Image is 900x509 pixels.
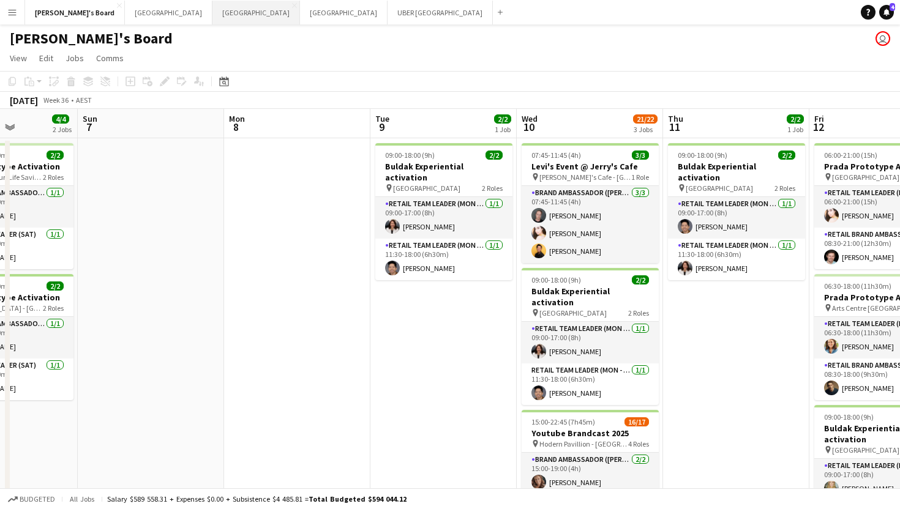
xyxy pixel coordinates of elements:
[522,113,538,124] span: Wed
[61,50,89,66] a: Jobs
[522,322,659,363] app-card-role: RETAIL Team Leader (Mon - Fri)1/109:00-17:00 (8h)[PERSON_NAME]
[229,113,245,124] span: Mon
[832,173,899,182] span: [GEOGRAPHIC_DATA]
[486,150,503,160] span: 2/2
[76,95,92,105] div: AEST
[300,1,388,24] button: [GEOGRAPHIC_DATA]
[531,275,581,284] span: 09:00-18:00 (9h)
[81,120,97,134] span: 7
[375,161,512,183] h3: Buldak Experiential activation
[522,428,659,439] h3: Youtube Brandcast 2025
[385,150,435,160] span: 09:00-18:00 (9h)
[824,412,874,422] span: 09:00-18:00 (9h)
[227,120,245,134] span: 8
[91,50,129,66] a: Comms
[539,173,631,182] span: [PERSON_NAME]'s Cafe - [GEOGRAPHIC_DATA]
[34,50,58,66] a: Edit
[632,275,649,284] span: 2/2
[10,53,27,64] span: View
[388,1,493,24] button: UBER [GEOGRAPHIC_DATA]
[628,308,649,318] span: 2 Roles
[668,197,805,239] app-card-role: RETAIL Team Leader (Mon - Fri)1/109:00-17:00 (8h)[PERSON_NAME]
[668,113,683,124] span: Thu
[309,494,407,503] span: Total Budgeted $594 044.12
[67,494,97,503] span: All jobs
[520,120,538,134] span: 10
[522,143,659,263] app-job-card: 07:45-11:45 (4h)3/3Levi's Event @ Jerry's Cafe [PERSON_NAME]'s Cafe - [GEOGRAPHIC_DATA]1 RoleBran...
[631,173,649,182] span: 1 Role
[522,363,659,405] app-card-role: RETAIL Team Leader (Mon - Fri)1/111:30-18:00 (6h30m)[PERSON_NAME]
[624,417,649,426] span: 16/17
[522,186,659,263] app-card-role: Brand Ambassador ([PERSON_NAME])3/307:45-11:45 (4h)[PERSON_NAME][PERSON_NAME][PERSON_NAME]
[787,114,804,124] span: 2/2
[522,268,659,405] app-job-card: 09:00-18:00 (9h)2/2Buldak Experiential activation [GEOGRAPHIC_DATA]2 RolesRETAIL Team Leader (Mon...
[66,53,84,64] span: Jobs
[6,492,57,506] button: Budgeted
[47,150,64,160] span: 2/2
[10,29,173,48] h1: [PERSON_NAME]'s Board
[393,184,460,193] span: [GEOGRAPHIC_DATA]
[375,113,389,124] span: Tue
[686,184,753,193] span: [GEOGRAPHIC_DATA]
[666,120,683,134] span: 11
[812,120,824,134] span: 12
[494,114,511,124] span: 2/2
[25,1,125,24] button: [PERSON_NAME]'s Board
[375,239,512,280] app-card-role: RETAIL Team Leader (Mon - Fri)1/111:30-18:00 (6h30m)[PERSON_NAME]
[482,184,503,193] span: 2 Roles
[52,114,69,124] span: 4/4
[876,31,890,46] app-user-avatar: Tennille Moore
[375,143,512,280] app-job-card: 09:00-18:00 (9h)2/2Buldak Experiential activation [GEOGRAPHIC_DATA]2 RolesRETAIL Team Leader (Mon...
[531,150,581,160] span: 07:45-11:45 (4h)
[125,1,212,24] button: [GEOGRAPHIC_DATA]
[20,495,55,503] span: Budgeted
[53,125,72,134] div: 2 Jobs
[212,1,300,24] button: [GEOGRAPHIC_DATA]
[633,114,658,124] span: 21/22
[824,281,891,291] span: 06:30-18:00 (11h30m)
[522,161,659,172] h3: Levi's Event @ Jerry's Cafe
[678,150,727,160] span: 09:00-18:00 (9h)
[774,184,795,193] span: 2 Roles
[668,239,805,280] app-card-role: RETAIL Team Leader (Mon - Fri)1/111:30-18:00 (6h30m)[PERSON_NAME]
[787,125,803,134] div: 1 Job
[778,150,795,160] span: 2/2
[814,113,824,124] span: Fri
[628,439,649,448] span: 4 Roles
[890,3,895,11] span: 4
[96,53,124,64] span: Comms
[43,173,64,182] span: 2 Roles
[879,5,894,20] a: 4
[373,120,389,134] span: 9
[668,161,805,183] h3: Buldak Experiential activation
[47,281,64,291] span: 2/2
[531,417,595,426] span: 15:00-22:45 (7h45m)
[634,125,657,134] div: 3 Jobs
[10,94,38,106] div: [DATE]
[40,95,71,105] span: Week 36
[375,197,512,239] app-card-role: RETAIL Team Leader (Mon - Fri)1/109:00-17:00 (8h)[PERSON_NAME]
[495,125,511,134] div: 1 Job
[539,439,628,448] span: Hodern Pavillion - [GEOGRAPHIC_DATA]
[632,150,649,160] span: 3/3
[539,308,607,318] span: [GEOGRAPHIC_DATA]
[43,303,64,313] span: 2 Roles
[824,150,877,160] span: 06:00-21:00 (15h)
[5,50,32,66] a: View
[522,286,659,308] h3: Buldak Experiential activation
[39,53,53,64] span: Edit
[83,113,97,124] span: Sun
[107,494,407,503] div: Salary $589 558.31 + Expenses $0.00 + Subsistence $4 485.81 =
[668,143,805,280] app-job-card: 09:00-18:00 (9h)2/2Buldak Experiential activation [GEOGRAPHIC_DATA]2 RolesRETAIL Team Leader (Mon...
[832,445,899,455] span: [GEOGRAPHIC_DATA]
